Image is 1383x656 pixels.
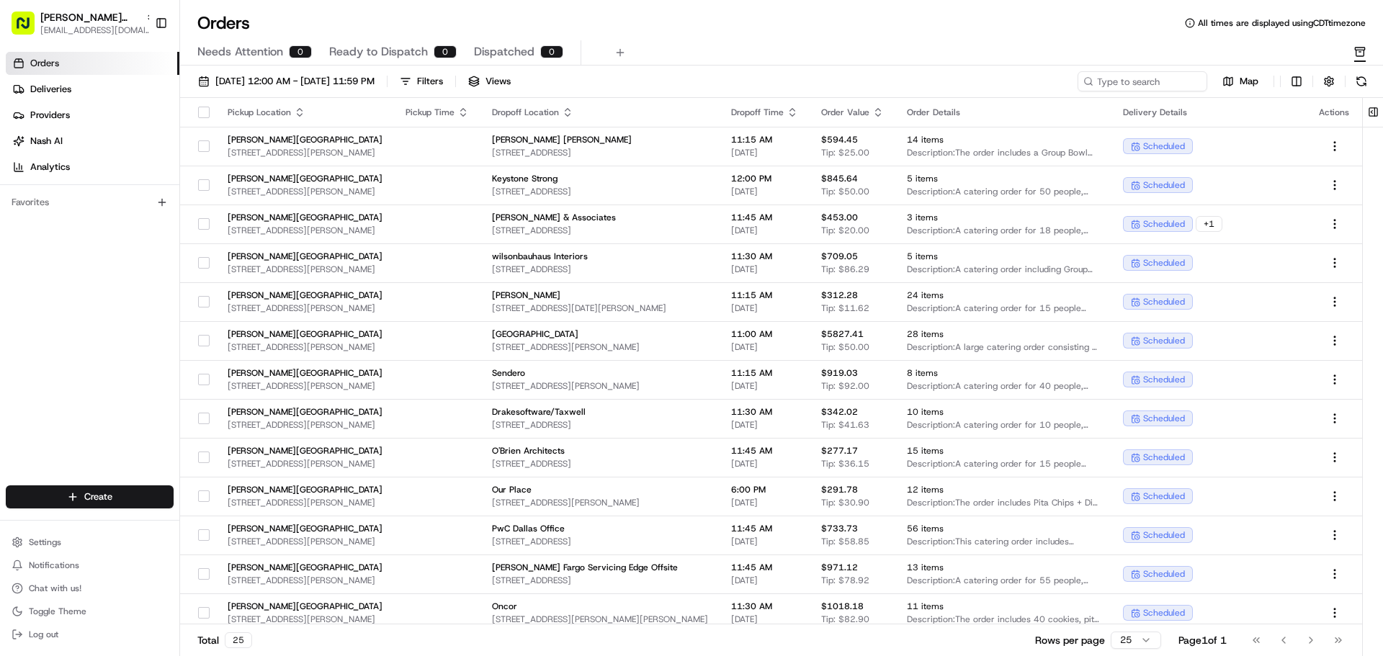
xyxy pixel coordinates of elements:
[492,614,708,625] span: [STREET_ADDRESS][PERSON_NAME][PERSON_NAME]
[228,147,382,158] span: [STREET_ADDRESS][PERSON_NAME]
[1143,296,1185,307] span: scheduled
[1319,107,1351,118] div: Actions
[228,536,382,547] span: [STREET_ADDRESS][PERSON_NAME]
[821,289,858,301] span: $312.28
[907,328,1100,340] span: 28 items
[492,419,708,431] span: [STREET_ADDRESS]
[6,130,179,153] a: Nash AI
[821,614,869,625] span: Tip: $82.90
[1078,71,1207,91] input: Type to search
[731,264,798,275] span: [DATE]
[1143,257,1185,269] span: scheduled
[907,212,1100,223] span: 3 items
[492,186,708,197] span: [STREET_ADDRESS]
[29,536,61,548] span: Settings
[197,12,250,35] h1: Orders
[821,212,858,223] span: $453.00
[492,107,708,118] div: Dropoff Location
[1143,374,1185,385] span: scheduled
[228,445,382,457] span: [PERSON_NAME][GEOGRAPHIC_DATA]
[1143,529,1185,541] span: scheduled
[289,45,312,58] div: 0
[731,186,798,197] span: [DATE]
[821,328,864,340] span: $5827.41
[821,484,858,495] span: $291.78
[821,406,858,418] span: $342.02
[907,107,1100,118] div: Order Details
[731,134,798,145] span: 11:15 AM
[1035,633,1105,647] p: Rows per page
[1143,451,1185,463] span: scheduled
[228,575,382,586] span: [STREET_ADDRESS][PERSON_NAME]
[29,606,86,617] span: Toggle Theme
[821,264,869,275] span: Tip: $86.29
[731,614,798,625] span: [DATE]
[821,107,884,118] div: Order Value
[228,484,382,495] span: [PERSON_NAME][GEOGRAPHIC_DATA]
[907,484,1100,495] span: 12 items
[192,71,381,91] button: [DATE] 12:00 AM - [DATE] 11:59 PM
[492,173,708,184] span: Keystone Strong
[1143,490,1185,502] span: scheduled
[434,45,457,58] div: 0
[40,10,140,24] span: [PERSON_NAME][GEOGRAPHIC_DATA]
[821,497,869,508] span: Tip: $30.90
[731,341,798,353] span: [DATE]
[1143,607,1185,619] span: scheduled
[731,367,798,379] span: 11:15 AM
[492,328,708,340] span: [GEOGRAPHIC_DATA]
[492,484,708,495] span: Our Place
[329,43,428,60] span: Ready to Dispatch
[821,251,858,262] span: $709.05
[228,562,382,573] span: [PERSON_NAME][GEOGRAPHIC_DATA]
[907,562,1100,573] span: 13 items
[1240,75,1258,88] span: Map
[6,191,174,214] div: Favorites
[907,147,1100,158] span: Description: The order includes a Group Bowl Bar with Grilled Chicken, a Group Bowl Bar with Roas...
[907,575,1100,586] span: Description: A catering order for 55 people, including Falafel Crunch Bowls and Group Bowl Bars w...
[492,458,708,469] span: [STREET_ADDRESS]
[29,583,81,594] span: Chat with us!
[907,341,1100,353] span: Description: A large catering order consisting of various Group Bowl Bars with grilled chicken, h...
[197,632,252,648] div: Total
[907,497,1100,508] span: Description: The order includes Pita Chips + Dip, Blondies, Brownies, and a Group Bowl Bar with G...
[485,75,511,88] span: Views
[731,484,798,495] span: 6:00 PM
[6,156,179,179] a: Analytics
[821,523,858,534] span: $733.73
[228,341,382,353] span: [STREET_ADDRESS][PERSON_NAME]
[492,380,708,392] span: [STREET_ADDRESS][PERSON_NAME]
[492,562,708,573] span: [PERSON_NAME] Fargo Servicing Edge Offsite
[228,302,382,314] span: [STREET_ADDRESS][PERSON_NAME]
[731,562,798,573] span: 11:45 AM
[30,57,59,70] span: Orders
[731,328,798,340] span: 11:00 AM
[1196,216,1222,232] div: + 1
[821,147,869,158] span: Tip: $25.00
[30,109,70,122] span: Providers
[821,458,869,469] span: Tip: $36.15
[907,458,1100,469] span: Description: A catering order for 15 people including Harissa Avocado, Steak + Harissa, Chicken +...
[731,147,798,158] span: [DATE]
[907,264,1100,275] span: Description: A catering order including Group Bowl Bars with grilled chicken and steak, saffron b...
[417,75,443,88] div: Filters
[907,302,1100,314] span: Description: A catering order for 15 people including steak, chicken, harissa avocado, brownies, ...
[228,107,382,118] div: Pickup Location
[731,458,798,469] span: [DATE]
[228,173,382,184] span: [PERSON_NAME][GEOGRAPHIC_DATA]
[540,45,563,58] div: 0
[6,624,174,644] button: Log out
[731,302,798,314] span: [DATE]
[228,225,382,236] span: [STREET_ADDRESS][PERSON_NAME]
[731,575,798,586] span: [DATE]
[731,601,798,612] span: 11:30 AM
[907,601,1100,612] span: 11 items
[228,186,382,197] span: [STREET_ADDRESS][PERSON_NAME]
[6,555,174,575] button: Notifications
[462,71,517,91] button: Views
[821,173,858,184] span: $845.64
[492,367,708,379] span: Sendero
[1143,218,1185,230] span: scheduled
[228,458,382,469] span: [STREET_ADDRESS][PERSON_NAME]
[228,212,382,223] span: [PERSON_NAME][GEOGRAPHIC_DATA]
